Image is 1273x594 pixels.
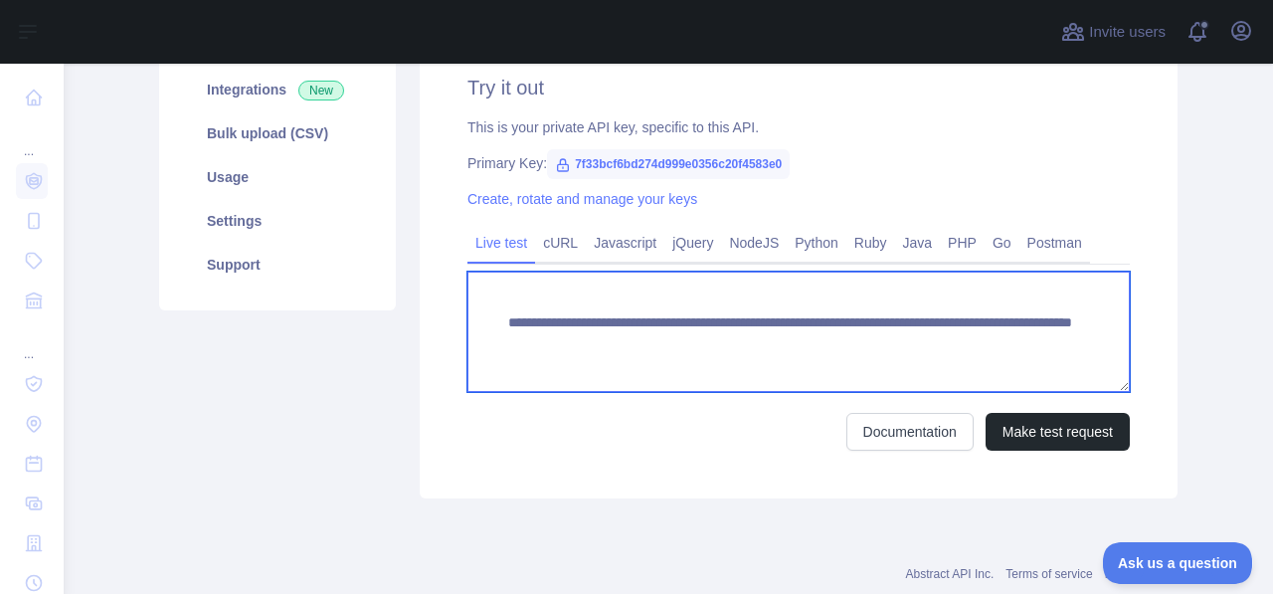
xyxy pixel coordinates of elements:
[846,413,974,451] a: Documentation
[467,191,697,207] a: Create, rotate and manage your keys
[183,199,372,243] a: Settings
[940,227,985,259] a: PHP
[846,227,895,259] a: Ruby
[664,227,721,259] a: jQuery
[16,322,48,362] div: ...
[467,74,1130,101] h2: Try it out
[985,227,1019,259] a: Go
[1103,542,1253,584] iframe: Toggle Customer Support
[298,81,344,100] span: New
[467,227,535,259] a: Live test
[547,149,790,179] span: 7f33bcf6bd274d999e0356c20f4583e0
[467,153,1130,173] div: Primary Key:
[1089,21,1166,44] span: Invite users
[1057,16,1170,48] button: Invite users
[1019,227,1090,259] a: Postman
[183,155,372,199] a: Usage
[895,227,941,259] a: Java
[535,227,586,259] a: cURL
[721,227,787,259] a: NodeJS
[183,68,372,111] a: Integrations New
[986,413,1130,451] button: Make test request
[16,119,48,159] div: ...
[467,117,1130,137] div: This is your private API key, specific to this API.
[1005,567,1092,581] a: Terms of service
[906,567,995,581] a: Abstract API Inc.
[787,227,846,259] a: Python
[183,243,372,287] a: Support
[586,227,664,259] a: Javascript
[183,111,372,155] a: Bulk upload (CSV)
